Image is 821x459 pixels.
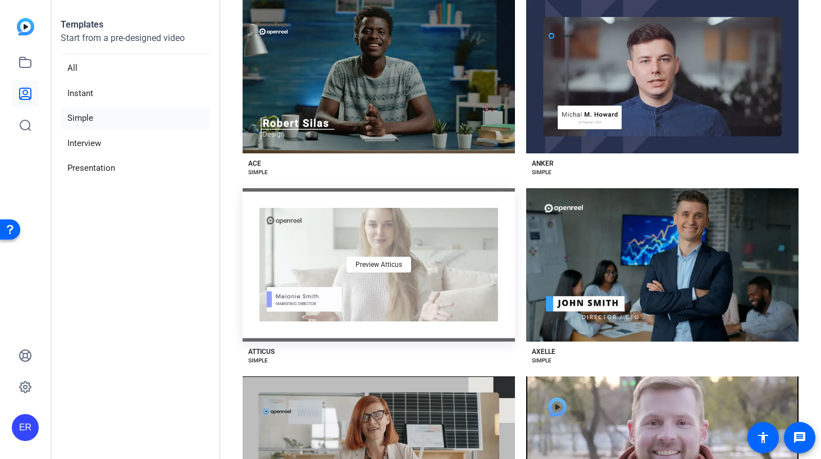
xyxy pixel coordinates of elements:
div: SIMPLE [248,356,268,365]
img: blue-gradient.svg [17,18,34,35]
li: Presentation [61,157,210,180]
button: Template imagePreview Atticus [243,188,515,342]
div: ANKER [532,159,554,168]
span: Preview Atticus [355,261,402,268]
li: All [61,57,210,80]
mat-icon: accessibility [756,431,770,444]
div: ACE [248,159,261,168]
div: ER [12,414,39,441]
div: SIMPLE [532,168,551,177]
li: Instant [61,82,210,105]
strong: Templates [61,19,103,30]
li: Interview [61,132,210,155]
div: SIMPLE [248,168,268,177]
mat-icon: message [793,431,806,444]
li: Simple [61,107,210,130]
p: Start from a pre-designed video [61,31,210,54]
div: SIMPLE [532,356,551,365]
div: AXELLE [532,347,555,356]
button: Template image [526,188,799,342]
div: ATTICUS [248,347,275,356]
